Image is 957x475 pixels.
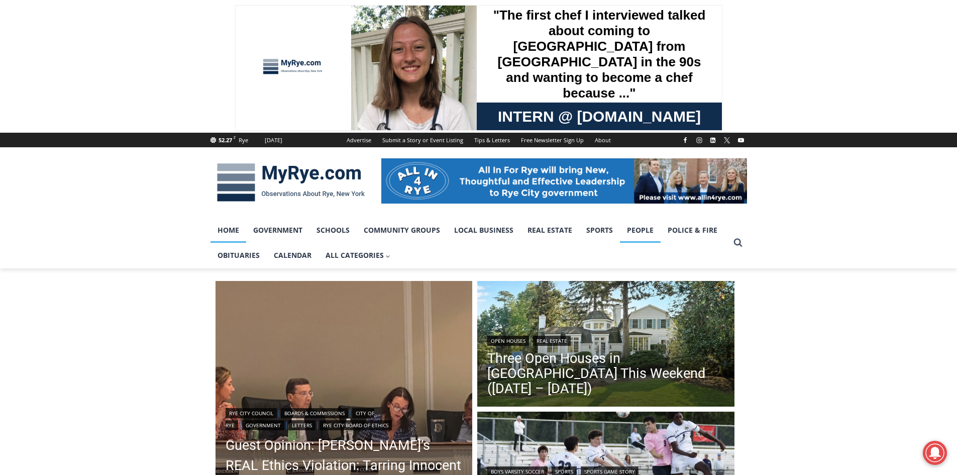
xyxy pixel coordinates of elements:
span: 52.27 [219,136,232,144]
a: Linkedin [707,134,719,146]
nav: Primary Navigation [210,218,729,268]
div: unique DIY crafts [105,30,145,82]
button: View Search Form [729,234,747,252]
a: Local Business [447,218,520,243]
a: Instagram [693,134,705,146]
a: Boards & Commissions [281,408,348,418]
img: All in for Rye [381,158,747,204]
a: YouTube [735,134,747,146]
a: Tips & Letters [469,133,515,147]
div: / [113,85,115,95]
a: Read More Three Open Houses in Rye This Weekend (October 11 – 12) [477,281,734,410]
nav: Secondary Navigation [341,133,616,147]
a: Open Houses [487,336,529,346]
h4: [PERSON_NAME] Read Sanctuary Fall Fest: [DATE] [8,101,134,124]
a: People [620,218,661,243]
a: Police & Fire [661,218,724,243]
div: | | | | | [226,406,463,430]
a: Community Groups [357,218,447,243]
a: Real Estate [520,218,579,243]
a: Facebook [679,134,691,146]
a: Home [210,218,246,243]
a: Advertise [341,133,377,147]
a: Free Newsletter Sign Up [515,133,589,147]
a: Letters [288,420,315,430]
a: Calendar [267,243,318,268]
a: Obituaries [210,243,267,268]
a: Submit a Story or Event Listing [377,133,469,147]
a: Schools [309,218,357,243]
a: Rye City Council [226,408,277,418]
img: MyRye.com [210,156,371,209]
div: 6 [118,85,122,95]
div: [DATE] [265,136,282,145]
button: Child menu of All Categories [318,243,398,268]
span: Intern @ [DOMAIN_NAME] [263,100,466,123]
div: 5 [105,85,110,95]
img: 162 Kirby Lane, Rye [477,281,734,410]
a: Government [246,218,309,243]
a: Intern @ [DOMAIN_NAME] [242,98,487,125]
a: Sports [579,218,620,243]
a: Government [242,420,284,430]
a: [PERSON_NAME] Read Sanctuary Fall Fest: [DATE] [1,100,150,125]
a: X [721,134,733,146]
a: About [589,133,616,147]
div: Rye [239,136,248,145]
a: Real Estate [533,336,571,346]
a: Three Open Houses in [GEOGRAPHIC_DATA] This Weekend ([DATE] – [DATE]) [487,351,724,396]
a: Rye City Board of Ethics [320,420,392,430]
div: | [487,334,724,346]
div: "The first chef I interviewed talked about coming to [GEOGRAPHIC_DATA] from [GEOGRAPHIC_DATA] in ... [254,1,475,98]
span: F [234,135,236,140]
